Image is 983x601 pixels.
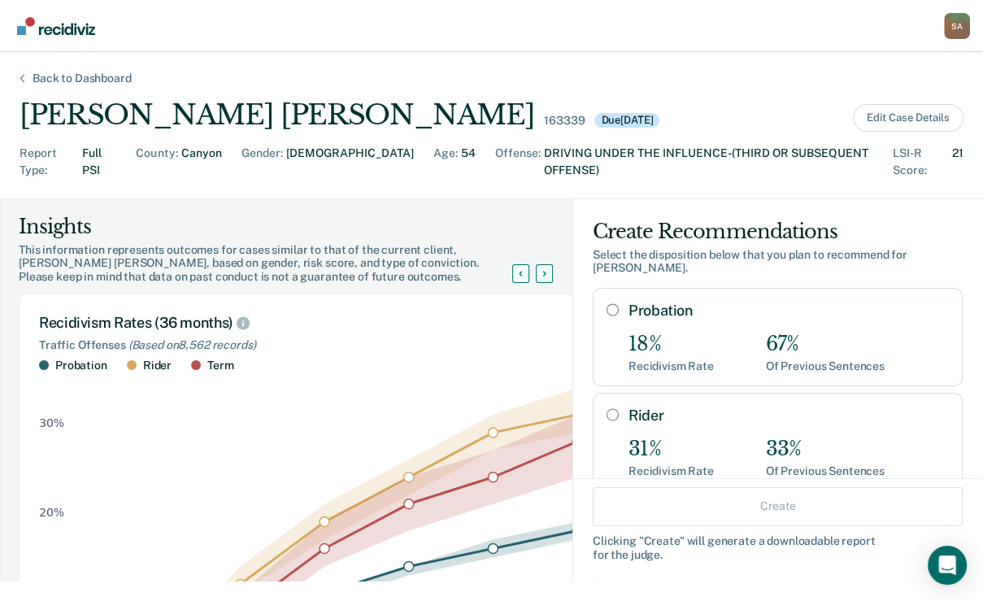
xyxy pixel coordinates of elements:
[593,248,963,276] div: Select the disposition below that you plan to recommend for [PERSON_NAME] .
[944,13,970,39] button: Profile dropdown button
[593,219,963,245] div: Create Recommendations
[39,338,611,352] div: Traffic Offenses
[629,302,949,320] label: Probation
[181,145,221,179] div: Canyon
[629,464,714,478] div: Recidivism Rate
[766,464,885,478] div: Of Previous Sentences
[128,338,256,351] span: (Based on 8,562 records )
[55,359,107,372] div: Probation
[143,359,172,372] div: Rider
[19,243,532,284] div: This information represents outcomes for cases similar to that of the current client, [PERSON_NAM...
[629,438,714,461] div: 31%
[944,13,970,39] div: S A
[544,114,585,128] div: 163339
[766,359,885,373] div: Of Previous Sentences
[460,145,475,179] div: 54
[629,333,714,356] div: 18%
[543,145,873,179] div: DRIVING UNDER THE INFLUENCE-(THIRD OR SUBSEQUENT OFFENSE)
[766,333,885,356] div: 67%
[82,145,117,179] div: Full PSI
[629,407,949,425] label: Rider
[766,438,885,461] div: 33%
[928,546,967,585] div: Open Intercom Messenger
[593,486,963,525] button: Create
[629,359,714,373] div: Recidivism Rate
[39,314,611,332] div: Recidivism Rates (36 months)
[20,145,79,179] div: Report Type :
[19,214,532,240] div: Insights
[285,145,413,179] div: [DEMOGRAPHIC_DATA]
[494,145,540,179] div: Offense :
[207,359,233,372] div: Term
[594,113,659,128] div: Due [DATE]
[20,98,534,132] div: [PERSON_NAME] [PERSON_NAME]
[241,145,282,179] div: Gender :
[13,72,151,85] div: Back to Dashboard
[136,145,177,179] div: County :
[952,145,963,179] div: 21
[17,17,95,35] img: Recidiviz
[853,104,963,132] button: Edit Case Details
[593,533,963,561] div: Clicking " Create " will generate a downloadable report for the judge.
[39,506,64,519] text: 20%
[893,145,949,179] div: LSI-R Score :
[39,417,64,430] text: 30%
[433,145,457,179] div: Age :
